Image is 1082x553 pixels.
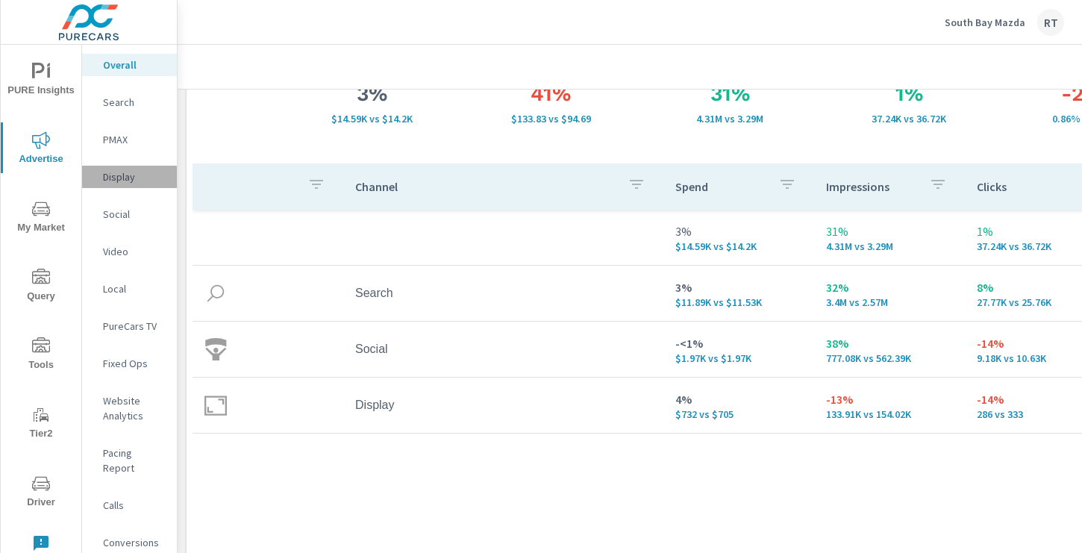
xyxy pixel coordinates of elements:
p: 38% [826,334,953,352]
p: 3,401,263 vs 2,574,438 [826,296,953,308]
p: $732 vs $705 [675,408,802,420]
h3: 1% [819,81,998,107]
div: Website Analytics [82,390,177,427]
p: 3% [675,278,802,296]
div: Local [82,278,177,300]
p: 4% [675,390,802,408]
span: Advertise [5,131,77,168]
p: Website Analytics [103,393,165,423]
p: Display [103,169,165,184]
p: Spend [675,179,766,194]
span: Driver [5,475,77,511]
p: $14,587 vs $14,204 [282,113,461,125]
p: PMAX [103,132,165,147]
div: Video [82,240,177,263]
span: Tools [5,337,77,374]
p: $1,969 vs $1,971 [675,352,802,364]
p: PureCars TV [103,319,165,334]
div: Search [82,91,177,113]
span: Tier2 [5,406,77,443]
td: Search [343,275,663,312]
p: Search [103,95,165,110]
p: 133,911 vs 154,021 [826,408,953,420]
div: Overall [82,54,177,76]
p: 777,076 vs 562,394 [826,352,953,364]
p: Impressions [826,179,917,194]
div: Pacing Report [82,442,177,479]
p: 31% [826,222,953,240]
h3: 41% [461,81,640,107]
p: Video [103,244,165,259]
img: icon-display.svg [204,394,227,416]
h3: 31% [640,81,819,107]
div: Social [82,203,177,225]
td: Display [343,387,663,424]
p: Clicks [977,179,1068,194]
p: -<1% [675,334,802,352]
div: PMAX [82,128,177,151]
p: Overall [103,57,165,72]
div: Calls [82,494,177,516]
div: Display [82,166,177,188]
p: Social [103,207,165,222]
h3: 3% [282,81,461,107]
p: 4,312,250 vs 3,290,853 [826,240,953,252]
p: Channel [355,179,616,194]
p: Conversions [103,535,165,550]
p: 37,237 vs 36,723 [819,113,998,125]
div: RT [1037,9,1064,36]
div: Fixed Ops [82,352,177,375]
p: 32% [826,278,953,296]
p: $11,887 vs $11,528 [675,296,802,308]
p: 3% [675,222,802,240]
p: $14,587 vs $14,204 [675,240,802,252]
p: South Bay Mazda [945,16,1025,29]
p: $133.83 vs $94.69 [461,113,640,125]
span: Query [5,269,77,305]
p: Fixed Ops [103,356,165,371]
span: PURE Insights [5,63,77,99]
p: -13% [826,390,953,408]
img: icon-search.svg [204,282,227,304]
span: My Market [5,200,77,237]
p: 4,312,250 vs 3,290,853 [640,113,819,125]
div: PureCars TV [82,315,177,337]
img: icon-social.svg [204,338,227,360]
p: Local [103,281,165,296]
p: Pacing Report [103,446,165,475]
p: Calls [103,498,165,513]
td: Social [343,331,663,368]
